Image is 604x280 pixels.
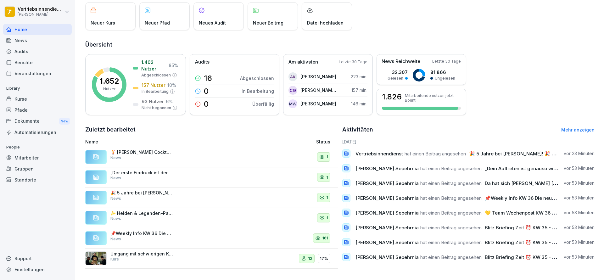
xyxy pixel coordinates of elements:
[253,20,283,26] p: Neuer Beitrag
[288,72,297,81] div: AK
[3,46,72,57] a: Audits
[564,254,595,260] p: vor 53 Minuten
[85,138,243,145] p: Name
[110,196,121,201] p: News
[59,118,70,125] div: New
[564,239,595,245] p: vor 53 Minuten
[242,88,274,94] p: In Bearbeitung
[420,165,482,171] span: hat einen Beitrag angesehen
[355,225,419,231] span: [PERSON_NAME] Sepehrnia
[85,251,107,265] img: ibmq16c03v2u1873hyb2ubud.png
[166,98,173,105] p: 6 %
[3,152,72,163] a: Mitarbeiter
[300,87,337,93] p: [PERSON_NAME] [PERSON_NAME]
[435,76,455,81] p: Ungelesen
[145,20,170,26] p: Neuer Pfad
[3,142,72,152] p: People
[561,127,595,132] a: Mehr anzeigen
[327,194,328,201] p: 1
[351,100,367,107] p: 146 min.
[110,236,121,242] p: News
[564,210,595,216] p: vor 53 Minuten
[564,195,595,201] p: vor 53 Minuten
[110,256,119,262] p: Kurs
[327,215,328,221] p: 1
[110,231,173,236] p: 📌Weekly Info KW 36 Die neue Weekly Info ist nun für Dich da und informiert [PERSON_NAME] über all...
[327,174,328,181] p: 1
[100,77,119,85] p: 1.652
[110,155,121,161] p: News
[564,150,595,157] p: vor 23 Minuten
[355,180,419,186] span: [PERSON_NAME] Sepehrnia
[110,149,173,155] p: 🍹 [PERSON_NAME] Cocktails – keine vorbereiteten [PERSON_NAME] bitte denkt daran: [PERSON_NAME] un...
[85,147,338,167] a: 🍹 [PERSON_NAME] Cocktails – keine vorbereiteten [PERSON_NAME] bitte denkt daran: [PERSON_NAME] un...
[405,151,466,157] span: hat einen Beitrag angesehen
[327,154,328,160] p: 1
[3,24,72,35] a: Home
[3,35,72,46] a: News
[388,76,403,81] p: Gelesen
[351,87,367,93] p: 157 min.
[420,195,482,201] span: hat einen Beitrag angesehen
[405,93,461,103] p: Mitarbeitende nutzen jetzt Bounti
[85,208,338,228] a: ✨ Helden & Legenden-Paket ✨ Ideal für: - Weihnachtsfeiern 🎄 - Firmenfeiern 🥂 - Teamevents 🤝 - Fam...
[339,59,367,65] p: Letzte 30 Tage
[307,20,344,26] p: Datei hochladen
[355,151,403,157] span: Vertriebsinnendienst
[3,57,72,68] a: Berichte
[110,175,121,181] p: News
[85,125,338,134] h2: Zuletzt bearbeitet
[342,125,373,134] h2: Aktivitäten
[85,249,338,269] a: Umgang mit schwierigen KundenKurs1217%
[355,165,419,171] span: [PERSON_NAME] Sepehrnia
[355,239,419,245] span: [PERSON_NAME] Sepehrnia
[288,86,297,95] div: CG
[3,93,72,104] a: Kurse
[169,62,178,69] p: 85 %
[420,180,482,186] span: hat einen Beitrag angesehen
[199,20,226,26] p: Neues Audit
[142,82,165,88] p: 157 Nutzer
[430,69,455,76] p: 81.866
[355,195,419,201] span: [PERSON_NAME] Sepehrnia
[3,68,72,79] a: Veranstaltungen
[110,190,173,196] p: 🎉 5 Jahre bei [PERSON_NAME]! 🎉 Unsere liebe [PERSON_NAME] ist seit 5 Jahren Teil des Teams. Aktue...
[420,210,482,216] span: hat einen Beitrag angesehen
[3,104,72,115] a: Pfade
[420,239,482,245] span: hat einen Beitrag angesehen
[3,264,72,275] a: Einstellungen
[142,98,164,105] p: 93 Nutzer
[3,83,72,93] p: Library
[204,87,209,95] p: 0
[388,69,408,76] p: 32.307
[3,127,72,138] div: Automatisierungen
[322,235,328,241] p: 161
[342,138,595,145] h6: [DATE]
[18,12,64,17] p: [PERSON_NAME]
[564,224,595,231] p: vor 53 Minuten
[320,255,328,262] p: 17%
[110,251,173,257] p: Umgang mit schwierigen Kunden
[3,253,72,264] div: Support
[110,216,121,221] p: News
[3,115,72,127] a: DokumenteNew
[142,105,171,111] p: Nicht begonnen
[103,86,115,92] p: Nutzer
[85,167,338,188] a: „Der erste Eindruck ist der entscheidende.“ 👉 Fakt: Die ersten 7 Sekunden sind entscheidend, um V...
[564,165,595,171] p: vor 53 Minuten
[355,254,419,260] span: [PERSON_NAME] Sepehrnia
[85,40,595,49] h2: Übersicht
[3,163,72,174] a: Gruppen
[3,115,72,127] div: Dokumente
[3,174,72,185] a: Standorte
[420,254,482,260] span: hat einen Beitrag angesehen
[142,89,169,94] p: In Bearbeitung
[204,75,212,82] p: 16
